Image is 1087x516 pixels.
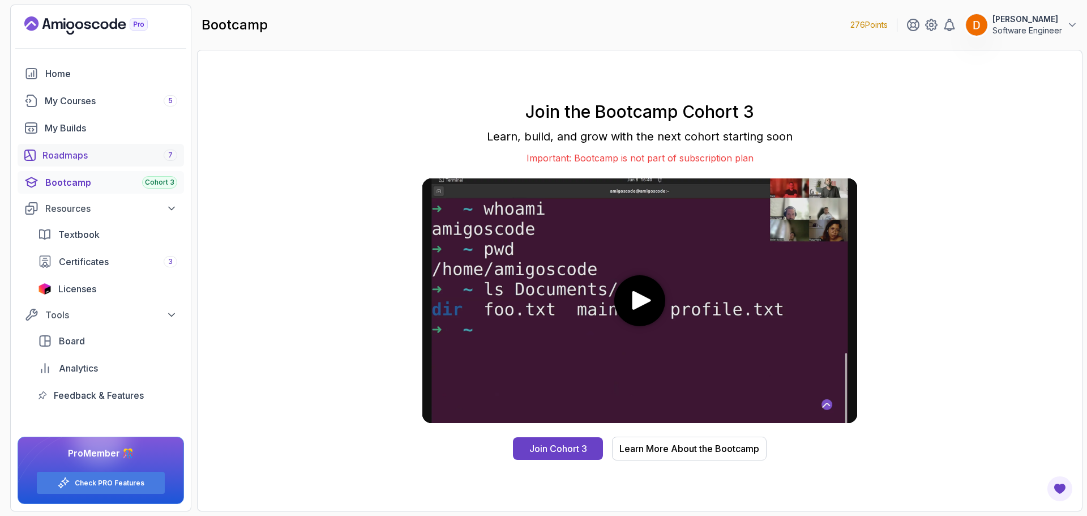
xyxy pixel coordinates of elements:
[58,228,100,241] span: Textbook
[18,89,184,112] a: courses
[31,384,184,407] a: feedback
[75,479,144,488] a: Check PRO Features
[619,442,759,455] div: Learn More About the Bootcamp
[38,283,52,295] img: jetbrains icon
[45,67,177,80] div: Home
[145,178,174,187] span: Cohort 3
[58,282,96,296] span: Licenses
[992,25,1062,36] p: Software Engineer
[59,334,85,348] span: Board
[422,129,857,144] p: Learn, build, and grow with the next cohort starting soon
[59,255,109,268] span: Certificates
[168,151,173,160] span: 7
[612,437,767,460] button: Learn More About the Bootcamp
[966,14,987,36] img: user profile image
[18,198,184,219] button: Resources
[529,442,587,455] div: Join Cohort 3
[59,361,98,375] span: Analytics
[54,389,144,402] span: Feedback & Features
[31,278,184,300] a: licenses
[422,101,857,122] h1: Join the Bootcamp Cohort 3
[850,19,888,31] p: 276 Points
[18,171,184,194] a: bootcamp
[513,437,603,460] button: Join Cohort 3
[31,223,184,246] a: textbook
[1046,475,1073,502] button: Open Feedback Button
[965,14,1078,36] button: user profile image[PERSON_NAME]Software Engineer
[168,257,173,266] span: 3
[202,16,268,34] h2: bootcamp
[36,471,165,494] button: Check PRO Features
[18,117,184,139] a: builds
[18,305,184,325] button: Tools
[31,330,184,352] a: board
[42,148,177,162] div: Roadmaps
[168,96,173,105] span: 5
[45,308,177,322] div: Tools
[45,202,177,215] div: Resources
[992,14,1062,25] p: [PERSON_NAME]
[31,357,184,379] a: analytics
[45,94,177,108] div: My Courses
[45,176,177,189] div: Bootcamp
[18,144,184,167] a: roadmaps
[31,250,184,273] a: certificates
[45,121,177,135] div: My Builds
[18,62,184,85] a: home
[24,16,174,35] a: Landing page
[422,151,857,165] p: Important: Bootcamp is not part of subscription plan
